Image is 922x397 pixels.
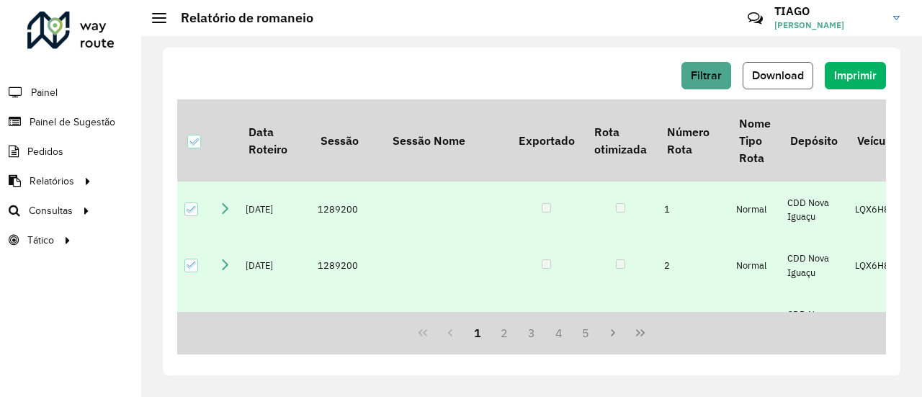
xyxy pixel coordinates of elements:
[27,233,54,248] span: Tático
[310,238,382,294] td: 1289200
[310,182,382,238] td: 1289200
[382,99,509,182] th: Sessão Nome
[848,99,905,182] th: Veículo
[729,182,780,238] td: Normal
[657,182,729,238] td: 1
[848,182,905,238] td: LQX6H81
[780,99,847,182] th: Depósito
[657,238,729,294] td: 2
[729,99,780,182] th: Nome Tipo Rota
[848,238,905,294] td: LQX6H85
[729,293,780,349] td: Normal
[774,4,882,18] h3: TIAGO
[834,69,877,81] span: Imprimir
[740,3,771,34] a: Contato Rápido
[774,19,882,32] span: [PERSON_NAME]
[729,238,780,294] td: Normal
[30,174,74,189] span: Relatórios
[238,182,310,238] td: [DATE]
[657,293,729,349] td: 3
[780,293,847,349] td: CDD Nova Iguaçu
[743,62,813,89] button: Download
[691,69,722,81] span: Filtrar
[681,62,731,89] button: Filtrar
[31,85,58,100] span: Painel
[310,99,382,182] th: Sessão
[545,319,573,347] button: 4
[599,319,627,347] button: Next Page
[29,203,73,218] span: Consultas
[491,319,518,347] button: 2
[825,62,886,89] button: Imprimir
[573,319,600,347] button: 5
[509,99,584,182] th: Exportado
[848,293,905,349] td: LQX6797
[657,99,729,182] th: Número Rota
[584,99,656,182] th: Rota otimizada
[752,69,804,81] span: Download
[627,319,654,347] button: Last Page
[464,319,491,347] button: 1
[518,319,545,347] button: 3
[310,293,382,349] td: 1289200
[238,99,310,182] th: Data Roteiro
[780,182,847,238] td: CDD Nova Iguaçu
[27,144,63,159] span: Pedidos
[30,115,115,130] span: Painel de Sugestão
[780,238,847,294] td: CDD Nova Iguaçu
[238,293,310,349] td: [DATE]
[166,10,313,26] h2: Relatório de romaneio
[238,238,310,294] td: [DATE]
